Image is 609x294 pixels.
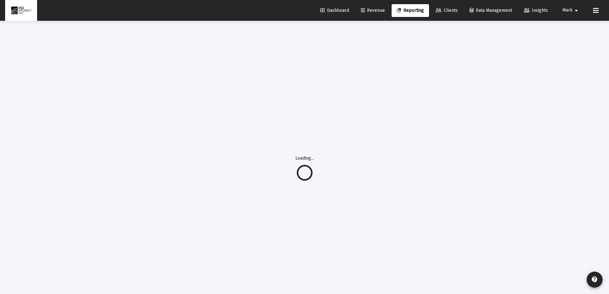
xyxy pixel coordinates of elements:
[470,8,512,13] span: Data Management
[356,4,390,17] a: Revenue
[320,8,349,13] span: Dashboard
[555,4,588,17] button: Mark
[361,8,385,13] span: Revenue
[524,8,548,13] span: Insights
[562,8,573,13] span: Mark
[10,4,32,17] img: Dashboard
[591,276,598,283] mat-icon: contact_support
[519,4,553,17] a: Insights
[436,8,458,13] span: Clients
[573,4,580,17] mat-icon: arrow_drop_down
[465,4,517,17] a: Data Management
[315,4,354,17] a: Dashboard
[431,4,463,17] a: Clients
[397,8,424,13] span: Reporting
[392,4,429,17] a: Reporting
